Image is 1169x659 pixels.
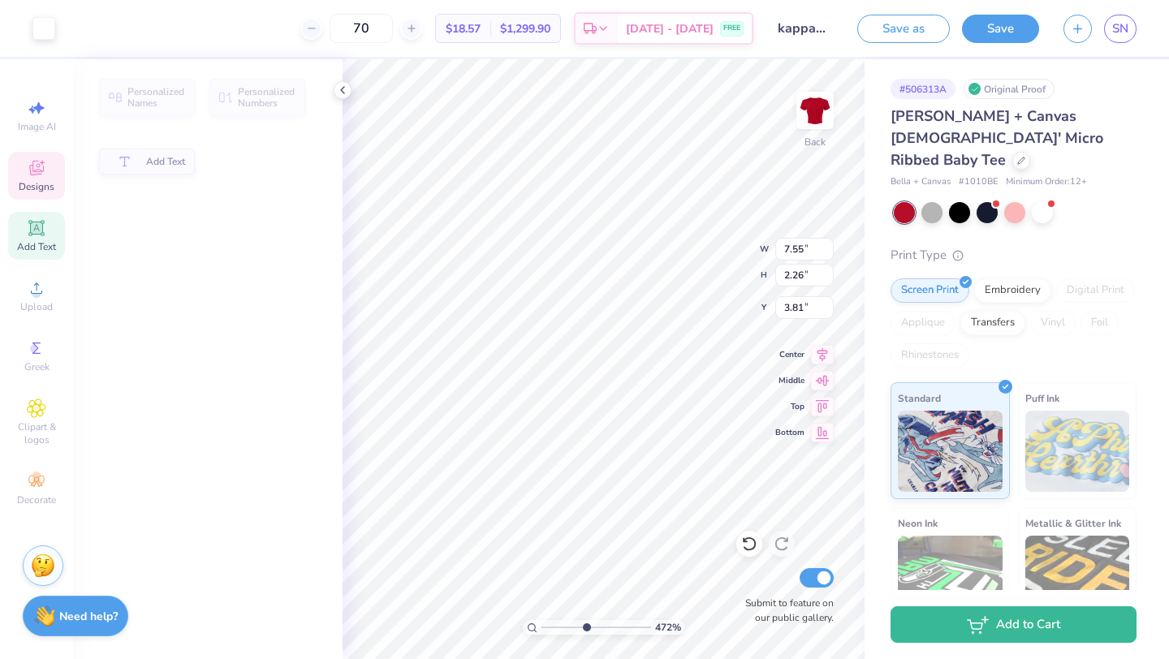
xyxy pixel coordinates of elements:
span: Designs [19,180,54,193]
span: 472 % [655,620,681,635]
span: [PERSON_NAME] + Canvas [DEMOGRAPHIC_DATA]' Micro Ribbed Baby Tee [891,106,1103,170]
span: Personalized Numbers [238,86,295,109]
span: [DATE] - [DATE] [626,20,714,37]
span: Minimum Order: 12 + [1006,175,1087,189]
div: Print Type [891,246,1137,265]
span: Top [775,401,804,412]
span: Clipart & logos [8,420,65,446]
button: Save [962,15,1039,43]
span: Bottom [775,427,804,438]
span: Bella + Canvas [891,175,951,189]
img: Neon Ink [898,536,1003,617]
span: Standard [898,390,941,407]
div: Applique [891,311,955,335]
span: SN [1112,19,1128,38]
span: Decorate [17,493,56,506]
img: Metallic & Glitter Ink [1025,536,1130,617]
span: Center [775,349,804,360]
span: # 1010BE [959,175,998,189]
button: Save as [857,15,950,43]
span: Personalized Names [127,86,185,109]
input: Untitled Design [766,12,845,45]
div: Original Proof [964,79,1055,99]
strong: Need help? [59,609,118,624]
input: – – [330,14,393,43]
img: Back [799,94,831,127]
div: Embroidery [974,278,1051,303]
div: Foil [1081,311,1119,335]
div: Vinyl [1030,311,1076,335]
div: Digital Print [1056,278,1135,303]
div: Rhinestones [891,343,969,368]
span: Upload [20,300,53,313]
span: Add Text [17,240,56,253]
span: Puff Ink [1025,390,1059,407]
span: $1,299.90 [500,20,550,37]
div: Transfers [960,311,1025,335]
span: Metallic & Glitter Ink [1025,515,1121,532]
label: Submit to feature on our public gallery. [736,596,834,625]
span: FREE [723,23,740,34]
span: Neon Ink [898,515,938,532]
div: # 506313A [891,79,955,99]
div: Screen Print [891,278,969,303]
span: Image AI [18,120,56,133]
img: Puff Ink [1025,411,1130,492]
div: Back [804,135,826,149]
span: Middle [775,375,804,386]
button: Add to Cart [891,606,1137,643]
span: Add Text [146,156,185,167]
span: $18.57 [446,20,481,37]
a: SN [1104,15,1137,43]
span: Greek [24,360,50,373]
img: Standard [898,411,1003,492]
